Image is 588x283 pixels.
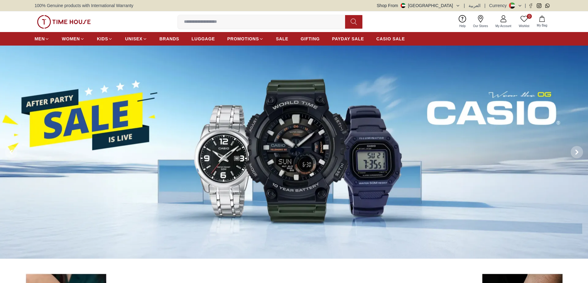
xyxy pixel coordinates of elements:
[332,33,364,44] a: PAYDAY SALE
[62,33,85,44] a: WOMEN
[35,2,133,9] span: 100% Genuine products with International Warranty
[527,14,532,19] span: 0
[525,2,526,9] span: |
[35,36,45,42] span: MEN
[301,36,320,42] span: GIFTING
[377,2,460,9] button: Shop From[GEOGRAPHIC_DATA]
[192,33,215,44] a: LUGGAGE
[515,14,533,30] a: 0Wishlist
[545,3,550,8] a: Whatsapp
[276,36,288,42] span: SALE
[528,3,533,8] a: Facebook
[533,14,551,29] button: My Bag
[227,33,264,44] a: PROMOTIONS
[469,2,481,9] button: العربية
[534,23,550,28] span: My Bag
[464,2,465,9] span: |
[192,36,215,42] span: LUGGAGE
[227,36,259,42] span: PROMOTIONS
[493,24,514,28] span: My Account
[37,15,91,29] img: ...
[537,3,541,8] a: Instagram
[469,14,492,30] a: Our Stores
[62,36,80,42] span: WOMEN
[125,36,142,42] span: UNISEX
[471,24,490,28] span: Our Stores
[160,36,179,42] span: BRANDS
[489,2,509,9] div: Currency
[332,36,364,42] span: PAYDAY SALE
[125,33,147,44] a: UNISEX
[160,33,179,44] a: BRANDS
[401,3,406,8] img: United Arab Emirates
[97,36,108,42] span: KIDS
[301,33,320,44] a: GIFTING
[35,33,49,44] a: MEN
[97,33,113,44] a: KIDS
[516,24,532,28] span: Wishlist
[456,14,469,30] a: Help
[376,33,405,44] a: CASIO SALE
[376,36,405,42] span: CASIO SALE
[457,24,468,28] span: Help
[276,33,288,44] a: SALE
[484,2,486,9] span: |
